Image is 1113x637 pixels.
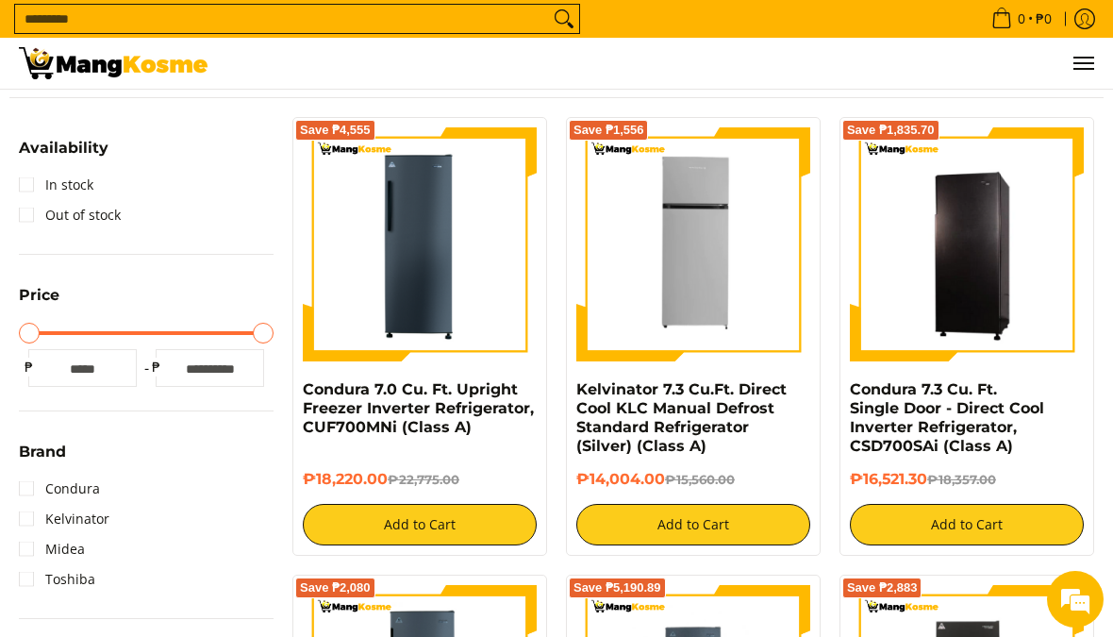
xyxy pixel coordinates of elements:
[19,444,66,474] summary: Open
[309,9,355,55] div: Minimize live chat window
[19,141,108,156] span: Availability
[19,288,59,317] summary: Open
[19,504,109,534] a: Kelvinator
[9,431,359,497] textarea: Type your message and hit 'Enter'
[300,582,371,594] span: Save ₱2,080
[1015,12,1028,25] span: 0
[19,474,100,504] a: Condura
[573,125,644,136] span: Save ₱1,556
[19,564,95,595] a: Toshiba
[19,47,208,79] img: Bodega Sale Refrigerator l Mang Kosme: Home Appliances Warehouse Sale
[19,200,121,230] a: Out of stock
[226,38,1094,89] nav: Main Menu
[576,127,810,361] img: Kelvinator 7.3 Cu.Ft. Direct Cool KLC Manual Defrost Standard Refrigerator (Silver) (Class A)
[576,380,787,455] a: Kelvinator 7.3 Cu.Ft. Direct Cool KLC Manual Defrost Standard Refrigerator (Silver) (Class A)
[850,380,1044,455] a: Condura 7.3 Cu. Ft. Single Door - Direct Cool Inverter Refrigerator, CSD700SAi (Class A)
[303,470,537,490] h6: ₱18,220.00
[19,288,59,303] span: Price
[1033,12,1055,25] span: ₱0
[927,472,996,487] del: ₱18,357.00
[847,125,935,136] span: Save ₱1,835.70
[1071,38,1094,89] button: Menu
[19,358,38,377] span: ₱
[576,504,810,545] button: Add to Cart
[576,470,810,490] h6: ₱14,004.00
[303,127,537,361] img: Condura 7.0 Cu. Ft. Upright Freezer Inverter Refrigerator, CUF700MNi (Class A)
[303,380,534,436] a: Condura 7.0 Cu. Ft. Upright Freezer Inverter Refrigerator, CUF700MNi (Class A)
[109,195,260,386] span: We're online!
[303,504,537,545] button: Add to Cart
[226,38,1094,89] ul: Customer Navigation
[388,472,459,487] del: ₱22,775.00
[573,582,661,594] span: Save ₱5,190.89
[850,470,1084,490] h6: ₱16,521.30
[665,472,735,487] del: ₱15,560.00
[986,8,1057,29] span: •
[850,130,1084,359] img: Condura 7.3 Cu. Ft. Single Door - Direct Cool Inverter Refrigerator, CSD700SAi (Class A)
[98,106,317,130] div: Chat with us now
[19,170,93,200] a: In stock
[19,444,66,460] span: Brand
[847,582,918,594] span: Save ₱2,883
[146,358,165,377] span: ₱
[850,504,1084,545] button: Add to Cart
[19,534,85,564] a: Midea
[19,141,108,170] summary: Open
[549,5,579,33] button: Search
[300,125,371,136] span: Save ₱4,555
